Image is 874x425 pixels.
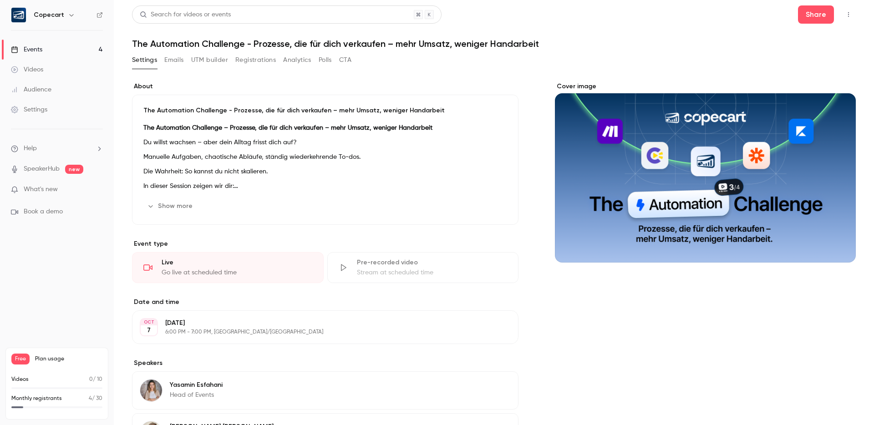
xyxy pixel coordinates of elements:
button: Registrations [235,53,276,67]
div: Go live at scheduled time [162,268,312,277]
strong: The Automation Challenge – Prozesse, die für dich verkaufen – mehr Umsatz, weniger Handarbeit [143,125,432,131]
div: OCT [141,319,157,325]
button: CTA [339,53,351,67]
span: What's new [24,185,58,194]
div: LiveGo live at scheduled time [132,252,324,283]
span: Free [11,354,30,364]
span: 0 [89,377,93,382]
div: Live [162,258,312,267]
p: Manuelle Aufgaben, chaotische Abläufe, ständig wiederkehrende To-dos. [143,152,507,162]
span: Plan usage [35,355,102,363]
div: Stream at scheduled time [357,268,508,277]
span: new [65,165,83,174]
p: / 30 [89,395,102,403]
a: SpeakerHub [24,164,60,174]
h6: Copecart [34,10,64,20]
p: Monthly registrants [11,395,62,403]
p: / 10 [89,375,102,384]
li: help-dropdown-opener [11,144,103,153]
button: Show more [143,199,198,213]
p: Du willst wachsen – aber dein Alltag frisst dich auf? [143,137,507,148]
p: Event type [132,239,518,248]
p: 6:00 PM - 7:00 PM, [GEOGRAPHIC_DATA]/[GEOGRAPHIC_DATA] [165,329,470,336]
button: Share [798,5,834,24]
span: 4 [89,396,92,401]
label: About [132,82,518,91]
div: Audience [11,85,51,94]
div: Pre-recorded video [357,258,508,267]
img: Copecart [11,8,26,22]
button: UTM builder [191,53,228,67]
h1: The Automation Challenge - Prozesse, die für dich verkaufen – mehr Umsatz, weniger Handarbeit [132,38,856,49]
p: [DATE] [165,319,470,328]
span: Help [24,144,37,153]
button: Settings [132,53,157,67]
div: Events [11,45,42,54]
img: Yasamin Esfahani [140,379,162,401]
div: Settings [11,105,47,114]
p: In dieser Session zeigen wir dir: [143,181,507,192]
div: Videos [11,65,43,74]
p: 7 [147,326,151,335]
button: Polls [319,53,332,67]
p: Head of Events [170,390,223,400]
label: Date and time [132,298,518,307]
p: Die Wahrheit: So kannst du nicht skalieren. [143,166,507,177]
p: Yasamin Esfahani [170,380,223,390]
p: Videos [11,375,29,384]
label: Cover image [555,82,856,91]
section: Cover image [555,82,856,263]
button: Analytics [283,53,311,67]
span: Book a demo [24,207,63,217]
div: Search for videos or events [140,10,231,20]
div: Pre-recorded videoStream at scheduled time [327,252,519,283]
div: Yasamin EsfahaniYasamin EsfahaniHead of Events [132,371,518,410]
button: Emails [164,53,183,67]
p: The Automation Challenge - Prozesse, die für dich verkaufen – mehr Umsatz, weniger Handarbeit [143,106,507,115]
label: Speakers [132,359,518,368]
